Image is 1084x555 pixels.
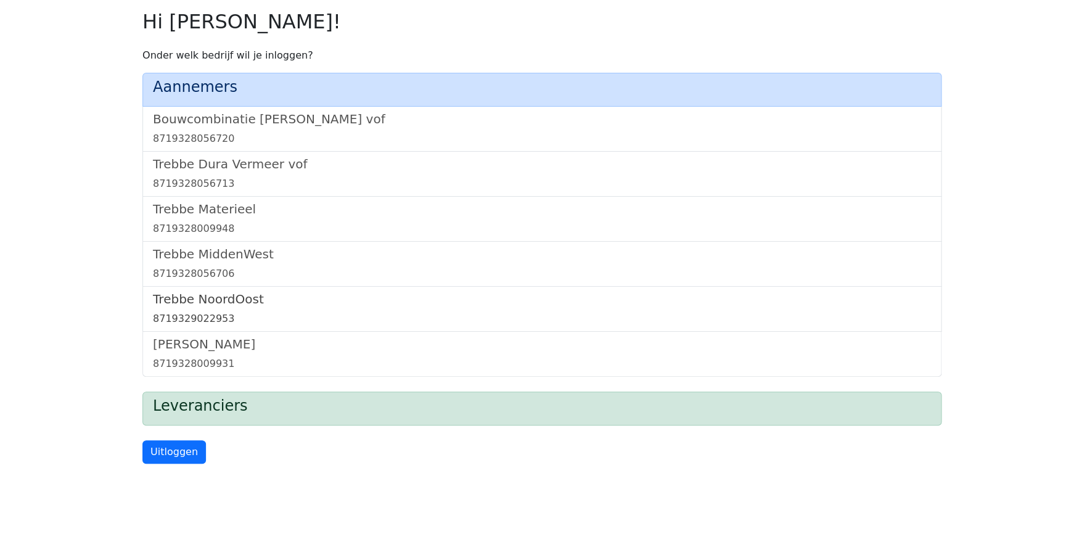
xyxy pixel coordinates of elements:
[153,292,931,306] h5: Trebbe NoordOost
[153,247,931,281] a: Trebbe MiddenWest8719328056706
[153,112,931,126] h5: Bouwcombinatie [PERSON_NAME] vof
[153,292,931,326] a: Trebbe NoordOost8719329022953
[153,266,931,281] div: 8719328056706
[153,247,931,261] h5: Trebbe MiddenWest
[153,337,931,371] a: [PERSON_NAME]8719328009931
[153,157,931,191] a: Trebbe Dura Vermeer vof8719328056713
[153,78,931,96] h4: Aannemers
[153,112,931,146] a: Bouwcombinatie [PERSON_NAME] vof8719328056720
[153,356,931,371] div: 8719328009931
[153,157,931,171] h5: Trebbe Dura Vermeer vof
[153,397,931,415] h4: Leveranciers
[153,202,931,236] a: Trebbe Materieel8719328009948
[153,176,931,191] div: 8719328056713
[153,311,931,326] div: 8719329022953
[142,10,942,33] h2: Hi [PERSON_NAME]!
[153,131,931,146] div: 8719328056720
[153,202,931,216] h5: Trebbe Materieel
[153,221,931,236] div: 8719328009948
[153,337,931,351] h5: [PERSON_NAME]
[142,48,942,63] p: Onder welk bedrijf wil je inloggen?
[142,440,206,464] a: Uitloggen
